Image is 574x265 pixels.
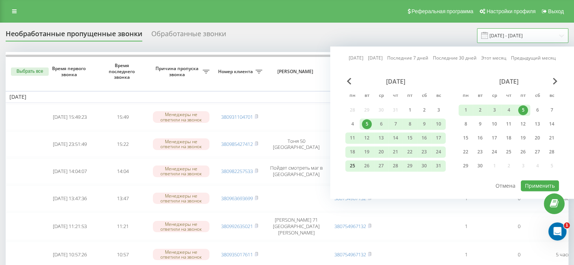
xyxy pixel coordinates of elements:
[459,78,559,85] div: [DATE]
[431,160,446,172] div: вс 31 авг. 2025 г.
[362,119,372,129] div: 5
[434,119,443,129] div: 10
[433,90,444,102] abbr: воскресенье
[504,119,514,129] div: 11
[417,160,431,172] div: сб 30 авг. 2025 г.
[419,119,429,129] div: 9
[489,105,499,115] div: 3
[433,55,477,62] a: Последние 30 дней
[347,90,358,102] abbr: понедельник
[487,132,502,144] div: ср 17 сент. 2025 г.
[345,78,446,85] div: [DATE]
[473,118,487,130] div: вт 9 сент. 2025 г.
[96,185,149,211] td: 13:47
[405,147,415,157] div: 22
[221,251,253,258] a: 380935017611
[388,132,403,144] div: чт 14 авг. 2025 г.
[553,78,557,84] span: Next Month
[374,132,388,144] div: ср 13 авг. 2025 г.
[489,147,499,157] div: 24
[475,105,485,115] div: 2
[473,132,487,144] div: вт 16 сент. 2025 г.
[419,90,430,102] abbr: суббота
[440,213,492,240] td: 1
[461,119,471,129] div: 8
[419,105,429,115] div: 2
[387,55,428,62] a: Последние 7 дней
[431,104,446,116] div: вс 3 авг. 2025 г.
[345,160,360,172] div: пн 25 авг. 2025 г.
[376,133,386,143] div: 13
[153,193,209,204] div: Менеджеры не ответили на звонок
[530,104,545,116] div: сб 6 сент. 2025 г.
[516,146,530,158] div: пт 26 сент. 2025 г.
[521,180,559,191] button: Применить
[546,90,557,102] abbr: воскресенье
[417,104,431,116] div: сб 2 авг. 2025 г.
[43,213,96,240] td: [DATE] 11:21:53
[334,223,366,230] a: 380754967132
[431,146,446,158] div: вс 24 авг. 2025 г.
[459,132,473,144] div: пн 15 сент. 2025 г.
[403,132,417,144] div: пт 15 авг. 2025 г.
[405,119,415,129] div: 8
[475,147,485,157] div: 23
[96,104,149,130] td: 15:49
[545,104,559,116] div: вс 7 сент. 2025 г.
[532,147,542,157] div: 27
[360,146,374,158] div: вт 19 авг. 2025 г.
[266,158,326,184] td: Пойдет смотреть маг в [GEOGRAPHIC_DATA]
[518,105,528,115] div: 5
[43,104,96,130] td: [DATE] 15:49:23
[419,133,429,143] div: 16
[461,105,471,115] div: 1
[487,104,502,116] div: ср 3 сент. 2025 г.
[486,8,536,14] span: Настройки профиля
[102,63,143,80] span: Время последнего звонка
[473,160,487,172] div: вт 30 сент. 2025 г.
[417,146,431,158] div: сб 23 авг. 2025 г.
[431,118,446,130] div: вс 10 авг. 2025 г.
[403,146,417,158] div: пт 22 авг. 2025 г.
[487,146,502,158] div: ср 24 сент. 2025 г.
[459,146,473,158] div: пн 22 сент. 2025 г.
[518,147,528,157] div: 26
[516,132,530,144] div: пт 19 сент. 2025 г.
[489,90,500,102] abbr: среда
[368,55,383,62] a: [DATE]
[43,132,96,157] td: [DATE] 23:51:49
[376,147,386,157] div: 20
[492,213,545,240] td: 0
[461,147,471,157] div: 22
[405,161,415,171] div: 29
[481,55,506,62] a: Этот месяц
[388,160,403,172] div: чт 28 авг. 2025 г.
[545,118,559,130] div: вс 14 сент. 2025 г.
[96,158,149,184] td: 14:04
[405,105,415,115] div: 1
[503,90,514,102] abbr: четверг
[431,132,446,144] div: вс 17 авг. 2025 г.
[502,146,516,158] div: чт 25 сент. 2025 г.
[532,90,543,102] abbr: суббота
[460,90,471,102] abbr: понедельник
[473,146,487,158] div: вт 23 сент. 2025 г.
[153,138,209,150] div: Менеджеры не ответили на звонок
[334,251,366,258] a: 380754967132
[502,104,516,116] div: чт 4 сент. 2025 г.
[517,90,529,102] abbr: пятница
[362,161,372,171] div: 26
[390,90,401,102] abbr: четверг
[153,66,203,77] span: Причина пропуска звонка
[221,223,253,230] a: 380992635021
[411,8,473,14] span: Реферальная программа
[348,161,357,171] div: 25
[153,165,209,177] div: Менеджеры не ответили на звонок
[547,119,557,129] div: 14
[473,104,487,116] div: вт 2 сент. 2025 г.
[532,133,542,143] div: 20
[96,213,149,240] td: 11:21
[391,147,400,157] div: 21
[564,222,570,228] span: 1
[6,30,142,41] div: Необработанные пропущенные звонки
